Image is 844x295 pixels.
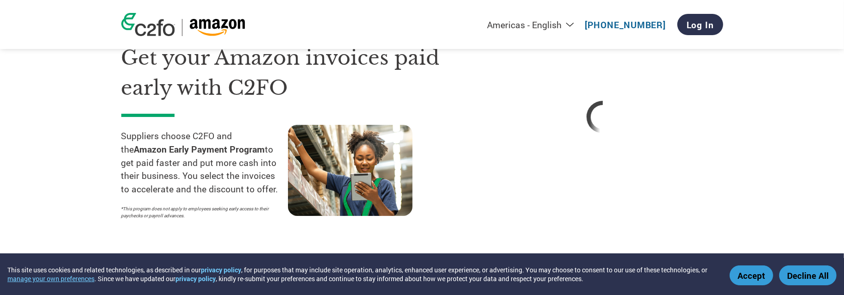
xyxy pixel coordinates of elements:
a: privacy policy [175,274,216,283]
img: c2fo logo [121,13,175,36]
button: Accept [730,265,773,285]
button: manage your own preferences [7,274,94,283]
img: Amazon [189,19,245,36]
p: *This program does not apply to employees seeking early access to their paychecks or payroll adva... [121,205,279,219]
a: [PHONE_NUMBER] [585,19,666,31]
button: Decline All [779,265,837,285]
p: Suppliers choose C2FO and the to get paid faster and put more cash into their business. You selec... [121,129,288,196]
a: Log In [677,14,723,35]
h1: Get your Amazon invoices paid early with C2FO [121,43,455,103]
a: privacy policy [201,265,241,274]
div: This site uses cookies and related technologies, as described in our , for purposes that may incl... [7,265,716,283]
img: supply chain worker [288,125,413,216]
strong: Amazon Early Payment Program [134,143,265,155]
